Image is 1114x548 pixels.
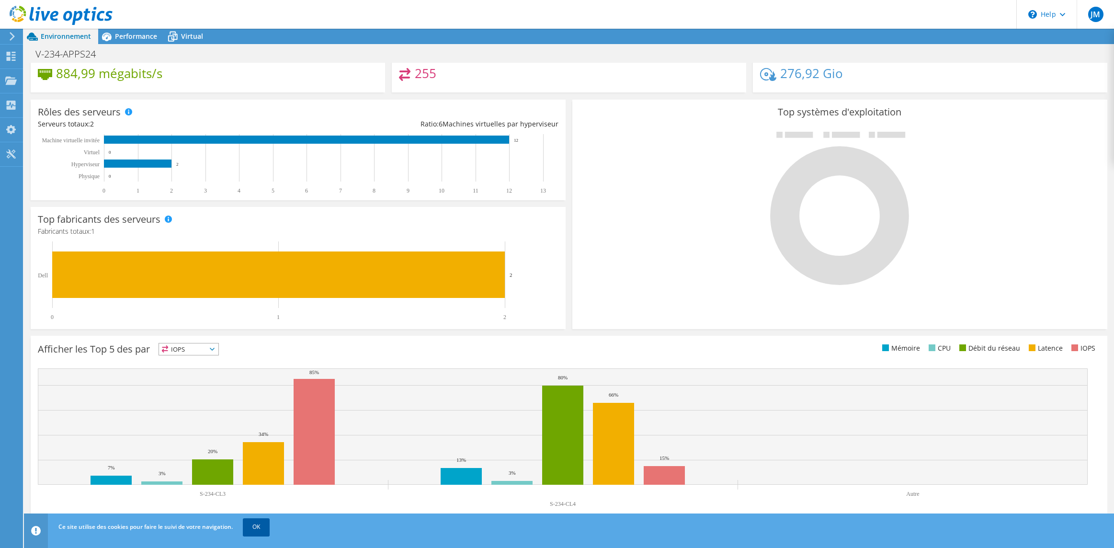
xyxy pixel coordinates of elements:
text: 0 [51,314,54,320]
text: 80% [558,375,568,380]
text: 0 [109,174,111,179]
text: 4 [238,187,240,194]
span: 6 [439,119,443,128]
span: 2 [90,119,94,128]
text: 12 [514,138,518,143]
text: Hyperviseur [71,161,100,168]
h1: V-234-APPS24 [31,49,111,59]
li: Débit du réseau [957,343,1020,354]
h3: Top systèmes d'exploitation [580,107,1100,117]
span: Ce site utilise des cookies pour faire le suivi de votre navigation. [58,523,233,531]
span: Performance [115,32,157,41]
h4: 276,92 Gio [780,68,843,79]
text: 2 [176,162,179,167]
text: Physique [79,173,100,180]
text: 10 [439,187,444,194]
text: 3 [204,187,207,194]
h4: 884,99 mégabits/s [56,68,162,79]
text: 2 [170,187,173,194]
text: 1 [277,314,280,320]
text: 13% [456,457,466,463]
text: 5 [272,187,274,194]
text: Autre [906,491,919,497]
text: S-234-CL4 [550,501,576,507]
text: 0 [109,150,111,155]
text: 12 [506,187,512,194]
h3: Top fabricants des serveurs [38,214,160,225]
span: Environnement [41,32,91,41]
text: S-234-CL3 [200,491,226,497]
text: 7% [108,465,115,470]
text: 66% [609,392,618,398]
text: Dell [38,272,48,279]
text: 0 [102,187,105,194]
text: Virtuel [84,149,100,156]
h4: Fabricants totaux: [38,226,558,237]
span: JM [1088,7,1103,22]
text: 20% [208,448,217,454]
h4: 255 [415,68,436,79]
text: 1 [136,187,139,194]
text: 3% [509,470,516,476]
li: Mémoire [880,343,920,354]
text: 2 [503,314,506,320]
li: Latence [1026,343,1063,354]
text: 3% [159,470,166,476]
text: 13 [540,187,546,194]
li: IOPS [1069,343,1095,354]
a: OK [243,518,270,536]
div: Serveurs totaux: [38,119,298,129]
text: 15% [659,455,669,461]
tspan: Machine virtuelle invitée [42,137,100,144]
text: 85% [309,369,319,375]
text: 7 [339,187,342,194]
text: 11 [473,187,478,194]
h3: Rôles des serveurs [38,107,121,117]
text: 8 [373,187,375,194]
svg: \n [1028,10,1037,19]
text: 2 [510,272,512,278]
span: 1 [91,227,95,236]
span: Virtual [181,32,203,41]
text: 6 [305,187,308,194]
div: Ratio: Machines virtuelles par hyperviseur [298,119,558,129]
span: IOPS [159,343,218,355]
text: 9 [407,187,409,194]
text: 34% [259,431,268,437]
li: CPU [926,343,951,354]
